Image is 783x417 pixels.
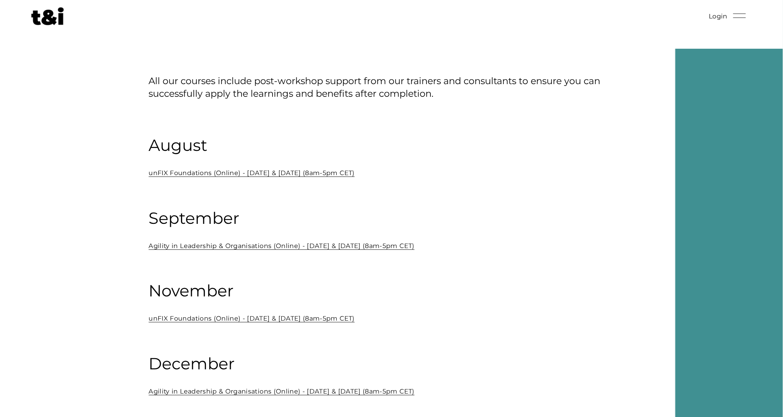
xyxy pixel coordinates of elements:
[149,169,354,177] a: unFIX Foundations (Online) - [DATE] & [DATE] (8am-5pm CET)
[149,280,634,301] h3: November
[149,387,414,395] a: Agility in Leadership & Organisations (Online) - [DATE] & [DATE] (8am-5pm CET)
[149,75,634,100] h4: All our courses include post-workshop support from our trainers and consultants to ensure you can...
[709,10,727,22] a: Login
[149,135,634,156] h3: August
[149,353,634,374] h3: December
[149,314,354,322] a: unFIX Foundations (Online) - [DATE] & [DATE] (8am-5pm CET)
[149,242,414,249] a: Agility in Leadership & Organisations (Online) - [DATE] & [DATE] (8am-5pm CET)
[149,208,634,229] h3: September
[31,7,64,25] img: Future of Work Experts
